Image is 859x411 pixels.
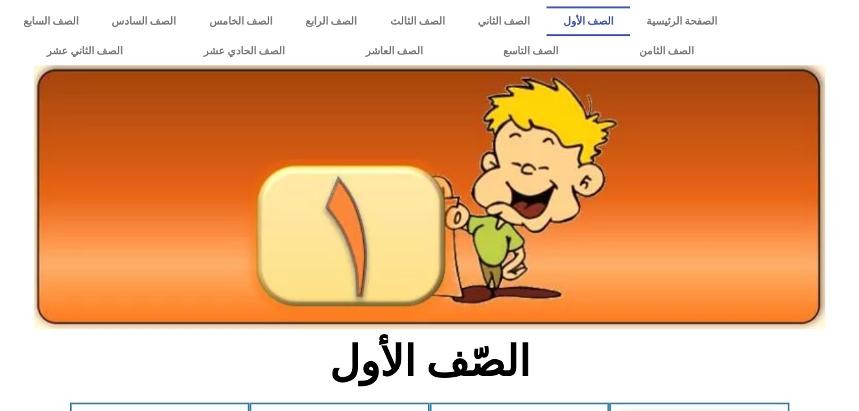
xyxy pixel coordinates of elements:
a: الصف الثالث [373,6,462,36]
a: الصف السادس [95,6,193,36]
a: الصف الثاني عشر [6,36,163,66]
a: الصف الخامس [193,6,289,36]
h2: الصّف الأول [215,337,644,387]
a: الصف الثاني [462,6,547,36]
a: الصف السابع [6,6,95,36]
a: الصف الثامن [599,36,735,66]
a: الصف الحادي عشر [163,36,325,66]
a: الصف التاسع [463,36,599,66]
a: الصف الأول [547,6,630,36]
a: الصف الرابع [289,6,374,36]
a: الصفحة الرئيسية [630,6,735,36]
a: الصف العاشر [325,36,463,66]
